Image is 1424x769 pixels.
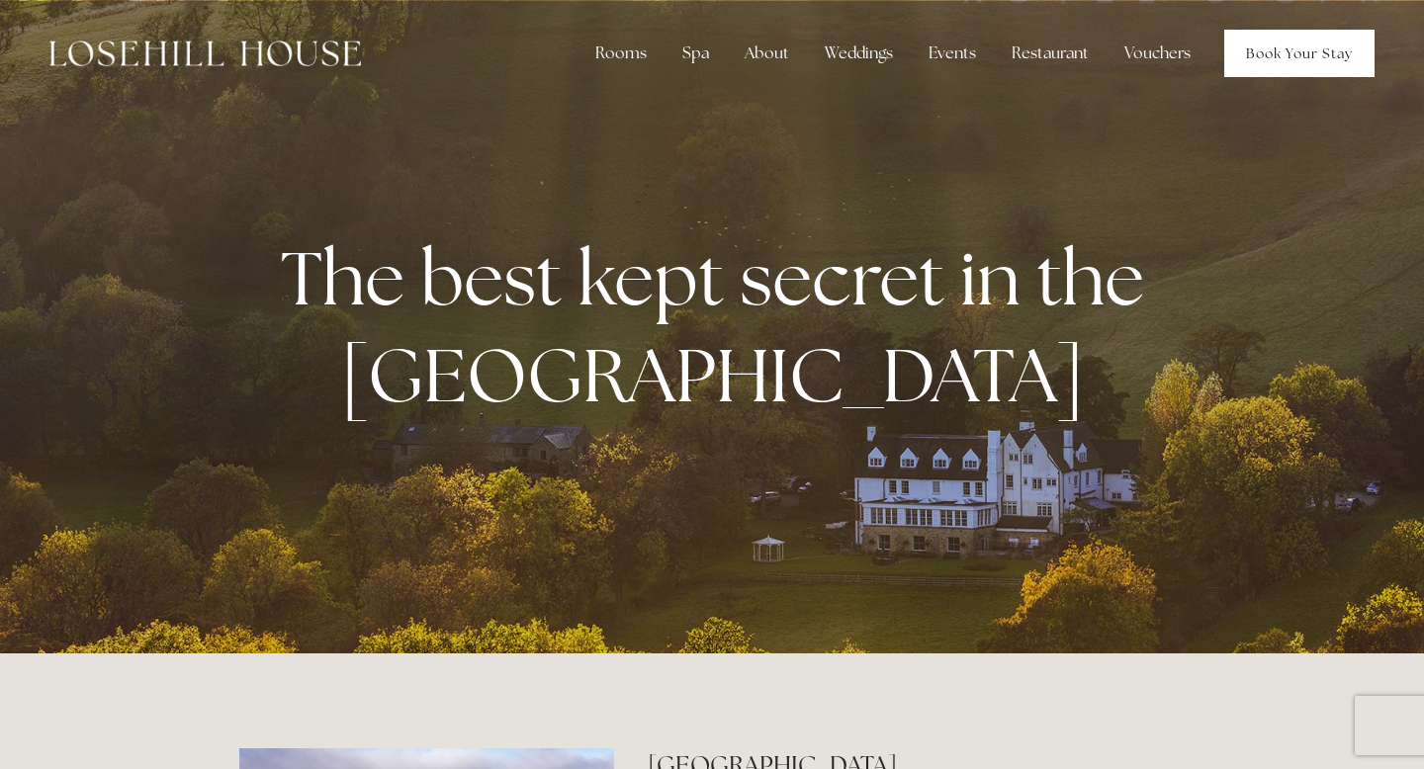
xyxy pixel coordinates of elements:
div: About [729,34,805,73]
img: Losehill House [49,41,361,66]
div: Rooms [579,34,663,73]
div: Restaurant [996,34,1105,73]
div: Weddings [809,34,909,73]
a: Vouchers [1109,34,1206,73]
div: Events [913,34,992,73]
div: Spa [667,34,725,73]
strong: The best kept secret in the [GEOGRAPHIC_DATA] [281,229,1160,423]
a: Book Your Stay [1224,30,1375,77]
